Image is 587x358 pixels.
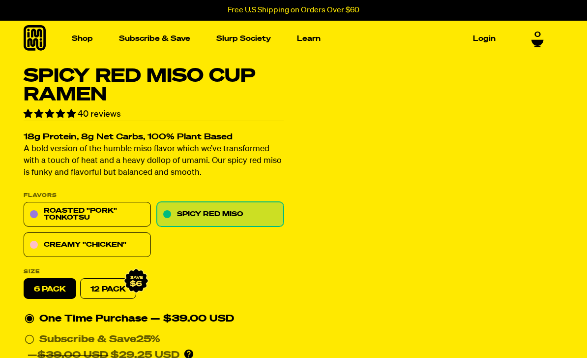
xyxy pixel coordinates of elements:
[24,144,284,179] p: A bold version of the humble miso flavor which we’ve transformed with a touch of heat and a heavy...
[136,335,160,345] span: 25%
[24,133,284,142] h2: 18g Protein, 8g Net Carbs, 100% Plant Based
[534,31,541,39] span: 0
[68,21,499,57] nav: Main navigation
[293,31,324,46] a: Learn
[39,332,160,348] div: Subscribe & Save
[212,31,275,46] a: Slurp Society
[469,31,499,46] a: Login
[24,193,284,198] p: Flavors
[228,6,359,15] p: Free U.S Shipping on Orders Over $60
[24,279,76,299] label: 6 pack
[150,311,234,327] div: — $39.00 USD
[24,110,78,119] span: 4.90 stars
[78,110,121,119] span: 40 reviews
[24,202,151,227] a: Roasted "Pork" Tonkotsu
[24,67,284,104] h1: Spicy Red Miso Cup Ramen
[68,31,97,46] a: Shop
[115,31,194,46] a: Subscribe & Save
[24,233,151,258] a: Creamy "Chicken"
[80,279,136,299] a: 12 Pack
[531,31,544,47] a: 0
[24,269,284,275] label: Size
[25,311,283,327] div: One Time Purchase
[157,202,284,227] a: Spicy Red Miso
